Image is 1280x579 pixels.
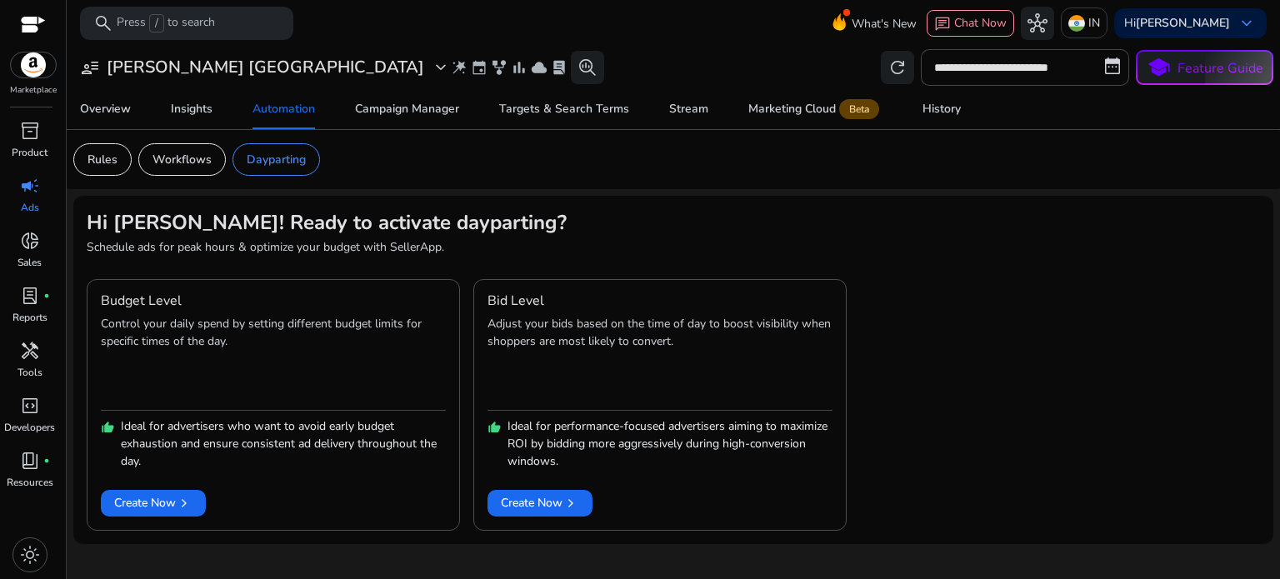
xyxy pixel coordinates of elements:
[117,14,215,32] p: Press to search
[507,417,832,470] p: Ideal for performance-focused advertisers aiming to maximize ROI by bidding more aggressively dur...
[1068,15,1085,32] img: in.svg
[101,490,206,517] button: Create Nowchevron_right
[17,365,42,380] p: Tools
[501,494,579,512] span: Create Now
[487,421,501,434] span: thumb_up
[80,103,131,115] div: Overview
[1136,15,1230,31] b: [PERSON_NAME]
[114,494,192,512] span: Create Now
[852,9,917,38] span: What's New
[247,151,306,168] p: Dayparting
[487,293,544,309] h4: Bid Level
[881,51,914,84] button: refresh
[1027,13,1047,33] span: hub
[20,341,40,361] span: handyman
[531,59,547,76] span: cloud
[93,13,113,33] span: search
[101,293,182,309] h4: Budget Level
[171,103,212,115] div: Insights
[20,231,40,251] span: donut_small
[43,292,50,299] span: fiber_manual_record
[491,59,507,76] span: family_history
[922,103,961,115] div: History
[431,57,451,77] span: expand_more
[1177,58,1263,78] p: Feature Guide
[571,51,604,84] button: search_insights
[669,103,708,115] div: Stream
[954,15,1007,31] span: Chat Now
[20,451,40,471] span: book_4
[551,59,567,76] span: lab_profile
[1147,56,1171,80] span: school
[152,151,212,168] p: Workflows
[87,239,1260,256] p: Schedule ads for peak hours & optimize your budget with SellerApp.
[934,16,951,32] span: chat
[149,14,164,32] span: /
[471,59,487,76] span: event
[748,102,882,116] div: Marketing Cloud
[487,490,592,517] button: Create Nowchevron_right
[887,57,907,77] span: refresh
[87,151,117,168] p: Rules
[1021,7,1054,40] button: hub
[11,52,56,77] img: amazon.svg
[511,59,527,76] span: bar_chart
[101,421,114,434] span: thumb_up
[499,103,629,115] div: Targets & Search Terms
[451,59,467,76] span: wand_stars
[121,417,446,470] p: Ideal for advertisers who want to avoid early budget exhaustion and ensure consistent ad delivery...
[562,495,579,512] span: chevron_right
[10,84,57,97] p: Marketplace
[1088,8,1100,37] p: IN
[355,103,459,115] div: Campaign Manager
[1136,50,1273,85] button: schoolFeature Guide
[43,457,50,464] span: fiber_manual_record
[4,420,55,435] p: Developers
[1124,17,1230,29] p: Hi
[176,495,192,512] span: chevron_right
[80,57,100,77] span: user_attributes
[927,10,1014,37] button: chatChat Now
[101,315,446,405] p: Control your daily spend by setting different budget limits for specific times of the day.
[17,255,42,270] p: Sales
[20,176,40,196] span: campaign
[252,103,315,115] div: Automation
[487,315,832,405] p: Adjust your bids based on the time of day to boost visibility when shoppers are most likely to co...
[20,121,40,141] span: inventory_2
[577,57,597,77] span: search_insights
[20,396,40,416] span: code_blocks
[7,475,53,490] p: Resources
[1237,13,1257,33] span: keyboard_arrow_down
[12,310,47,325] p: Reports
[20,545,40,565] span: light_mode
[839,99,879,119] span: Beta
[12,145,47,160] p: Product
[87,209,1260,236] h2: Hi [PERSON_NAME]! Ready to activate dayparting?
[21,200,39,215] p: Ads
[107,57,424,77] h3: [PERSON_NAME] [GEOGRAPHIC_DATA]
[20,286,40,306] span: lab_profile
